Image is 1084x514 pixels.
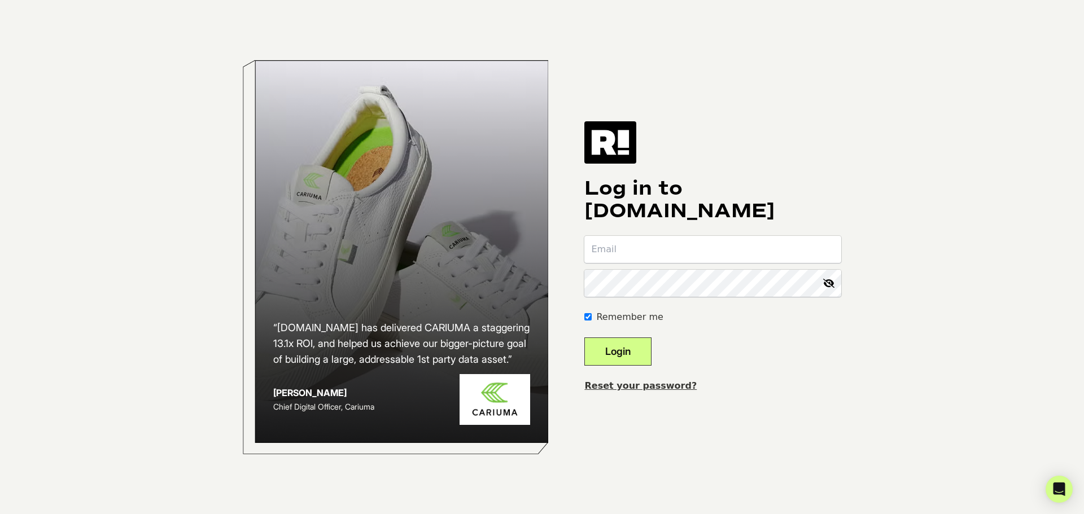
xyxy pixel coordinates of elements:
img: Retention.com [584,121,636,163]
h2: “[DOMAIN_NAME] has delivered CARIUMA a staggering 13.1x ROI, and helped us achieve our bigger-pic... [273,320,531,367]
div: Open Intercom Messenger [1046,476,1073,503]
span: Chief Digital Officer, Cariuma [273,402,374,411]
h1: Log in to [DOMAIN_NAME] [584,177,841,222]
input: Email [584,236,841,263]
strong: [PERSON_NAME] [273,387,347,398]
a: Reset your password? [584,380,697,391]
button: Login [584,337,652,366]
img: Cariuma [460,374,530,425]
label: Remember me [596,310,663,324]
